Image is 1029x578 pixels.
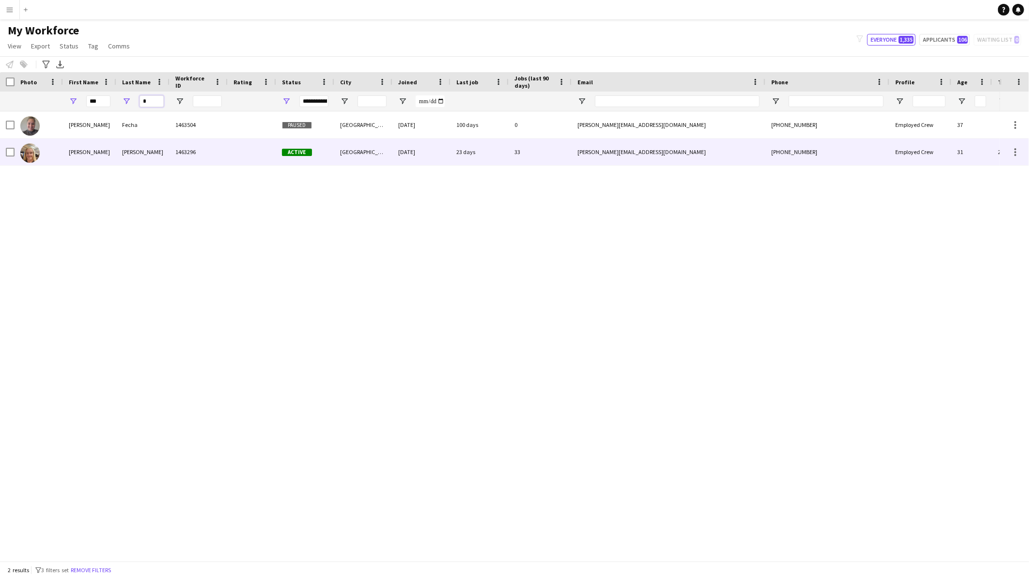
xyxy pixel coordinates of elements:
[60,42,78,50] span: Status
[957,36,968,44] span: 106
[951,111,992,138] div: 37
[416,95,445,107] input: Joined Filter Input
[27,40,54,52] a: Export
[41,566,69,574] span: 3 filters set
[899,36,914,44] span: 1,335
[867,34,916,46] button: Everyone1,335
[771,78,788,86] span: Phone
[889,111,951,138] div: Employed Crew
[514,75,554,89] span: Jobs (last 90 days)
[175,97,184,106] button: Open Filter Menu
[765,139,889,165] div: [PHONE_NUMBER]
[451,139,509,165] div: 23 days
[170,111,228,138] div: 1463504
[398,97,407,106] button: Open Filter Menu
[122,97,131,106] button: Open Filter Menu
[595,95,760,107] input: Email Filter Input
[957,97,966,106] button: Open Filter Menu
[392,139,451,165] div: [DATE]
[122,78,151,86] span: Last Name
[334,111,392,138] div: [GEOGRAPHIC_DATA]
[998,78,1011,86] span: Tags
[913,95,946,107] input: Profile Filter Input
[572,111,765,138] div: [PERSON_NAME][EMAIL_ADDRESS][DOMAIN_NAME]
[175,75,210,89] span: Workforce ID
[31,42,50,50] span: Export
[451,111,509,138] div: 100 days
[282,97,291,106] button: Open Filter Menu
[392,111,451,138] div: [DATE]
[116,111,170,138] div: Fecha
[54,59,66,70] app-action-btn: Export XLSX
[398,78,417,86] span: Joined
[40,59,52,70] app-action-btn: Advanced filters
[84,40,102,52] a: Tag
[765,111,889,138] div: [PHONE_NUMBER]
[140,95,164,107] input: Last Name Filter Input
[86,95,110,107] input: First Name Filter Input
[63,111,116,138] div: [PERSON_NAME]
[56,40,82,52] a: Status
[951,139,992,165] div: 31
[340,78,351,86] span: City
[108,42,130,50] span: Comms
[771,97,780,106] button: Open Filter Menu
[577,97,586,106] button: Open Filter Menu
[577,78,593,86] span: Email
[193,95,222,107] input: Workforce ID Filter Input
[116,139,170,165] div: [PERSON_NAME]
[509,111,572,138] div: 0
[340,97,349,106] button: Open Filter Menu
[998,97,1007,106] button: Open Filter Menu
[234,78,252,86] span: Rating
[789,95,884,107] input: Phone Filter Input
[282,149,312,156] span: Active
[20,78,37,86] span: Photo
[63,139,116,165] div: [PERSON_NAME]
[889,139,951,165] div: Employed Crew
[334,139,392,165] div: [GEOGRAPHIC_DATA]
[895,78,915,86] span: Profile
[920,34,970,46] button: Applicants106
[4,40,25,52] a: View
[8,23,79,38] span: My Workforce
[20,143,40,163] img: Nathan Fothergill
[282,78,301,86] span: Status
[88,42,98,50] span: Tag
[69,78,98,86] span: First Name
[282,122,312,129] span: Paused
[975,95,986,107] input: Age Filter Input
[69,565,113,576] button: Remove filters
[170,139,228,165] div: 1463296
[812,188,1029,578] iframe: Chat Widget
[8,42,21,50] span: View
[20,116,40,136] img: Natalie Fecha
[69,97,78,106] button: Open Filter Menu
[957,78,967,86] span: Age
[456,78,478,86] span: Last job
[895,97,904,106] button: Open Filter Menu
[104,40,134,52] a: Comms
[572,139,765,165] div: [PERSON_NAME][EMAIL_ADDRESS][DOMAIN_NAME]
[358,95,387,107] input: City Filter Input
[509,139,572,165] div: 33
